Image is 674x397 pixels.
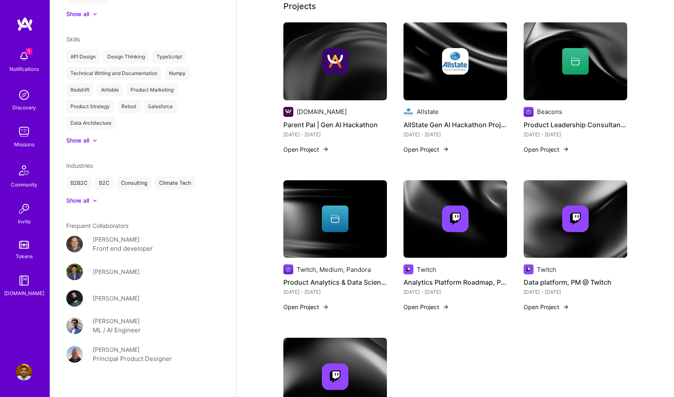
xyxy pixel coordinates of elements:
img: Community [14,160,34,180]
div: Missions [14,140,34,149]
div: Data Architecture [66,116,116,130]
img: arrow-right [563,146,569,153]
img: arrow-right [322,304,329,310]
div: B2C [95,177,114,190]
div: Product Marketing [126,83,178,97]
div: Numpy [165,67,190,80]
div: Show all [66,136,89,145]
img: Company logo [442,206,469,232]
div: [DATE] - [DATE] [524,288,627,296]
img: teamwork [16,123,32,140]
img: User Avatar [66,236,83,252]
img: Company logo [524,264,534,274]
div: Twitch [537,265,556,274]
img: arrow-right [563,304,569,310]
img: discovery [16,87,32,103]
button: Open Project [283,303,329,311]
div: [PERSON_NAME] [93,294,140,303]
div: Front end developer [93,244,153,254]
h4: Product Analytics & Data Science @ Various [283,277,387,288]
img: tokens [19,241,29,249]
button: Open Project [524,145,569,154]
img: Invite [16,201,32,217]
div: Principal Product Designer [93,354,172,364]
button: Open Project [524,303,569,311]
div: Airtable [97,83,123,97]
a: User Avatar[PERSON_NAME]Principal Product Designer [66,345,220,364]
div: [DATE] - [DATE] [524,130,627,139]
div: Consulting [117,177,152,190]
a: User Avatar[PERSON_NAME]Front end developer [66,235,220,254]
h4: Analytics Platform Roadmap, Product Management @ Twitch [403,277,507,288]
a: User Avatar [14,364,34,380]
img: logo [17,17,33,31]
div: Invite [18,217,31,226]
div: API Design [66,50,100,63]
div: Community [11,180,37,189]
div: Redshift [66,83,94,97]
img: Company logo [403,264,413,274]
a: User Avatar[PERSON_NAME] [66,264,220,280]
div: Climate Tech [155,177,196,190]
img: Company logo [442,48,469,75]
div: Product Strategy [66,100,114,113]
h4: Product Leadership Consultant @ Beacons [524,119,627,130]
div: Tokens [16,252,33,261]
div: [DATE] - [DATE] [403,288,507,296]
div: ML / AI Engineer [93,325,141,335]
div: [PERSON_NAME] [93,235,140,244]
div: Allstate [417,107,439,116]
div: Show all [66,10,89,18]
span: Skills [66,36,80,43]
img: User Avatar [16,364,32,380]
img: User Avatar [66,290,83,307]
div: Technical Writing and Documentation [66,67,162,80]
button: Open Project [283,145,329,154]
h4: Parent Pal | Gen AI Hackathon [283,119,387,130]
h4: AllState Gen AI Hackathon Project [403,119,507,130]
div: Twitch, Medium, Pandora [297,265,371,274]
div: [PERSON_NAME] [93,317,140,325]
button: Open Project [403,145,449,154]
div: Beacons [537,107,562,116]
img: Company logo [322,48,348,75]
span: Industries [66,162,93,169]
a: User Avatar[PERSON_NAME]ML / AI Engineer [66,317,220,335]
img: guide book [16,272,32,289]
img: Company logo [524,107,534,117]
img: bell [16,48,32,65]
img: Company logo [283,264,293,274]
img: Company logo [283,107,293,117]
div: Notifications [10,65,39,73]
img: Company logo [322,363,348,390]
div: Discovery [12,103,36,112]
img: cover [403,22,507,100]
div: [DOMAIN_NAME] [297,107,347,116]
span: Frequent Collaborators [66,222,128,229]
div: [DATE] - [DATE] [283,288,387,296]
div: [PERSON_NAME] [93,267,140,276]
img: Company logo [403,107,413,117]
div: [DATE] - [DATE] [283,130,387,139]
div: Salesforce [144,100,177,113]
img: arrow-right [442,146,449,153]
img: arrow-right [442,304,449,310]
img: arrow-right [322,146,329,153]
div: TypeScript [152,50,186,63]
img: cover [283,22,387,100]
img: User Avatar [66,264,83,280]
div: [DATE] - [DATE] [403,130,507,139]
div: Twitch [417,265,436,274]
img: cover [524,22,627,100]
img: User Avatar [66,317,83,334]
div: B2B2C [66,177,92,190]
a: User Avatar[PERSON_NAME] [66,290,220,307]
div: Show all [66,196,89,205]
span: 1 [26,48,32,55]
div: Design Thinking [103,50,149,63]
div: [PERSON_NAME] [93,345,140,354]
img: Company logo [562,206,589,232]
div: [DOMAIN_NAME] [4,289,44,298]
div: Retool [117,100,140,113]
img: cover [524,180,627,258]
